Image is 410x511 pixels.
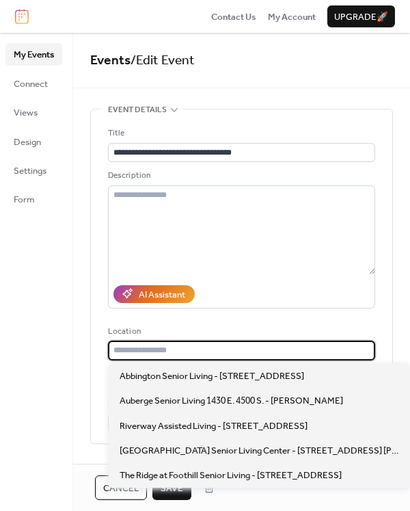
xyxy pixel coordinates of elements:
span: Design [14,135,41,149]
a: Form [5,188,62,210]
a: Contact Us [211,10,256,23]
span: Form [14,193,35,207]
span: Save [161,482,183,495]
span: The Ridge at Foothill Senior Living - [STREET_ADDRESS] [120,469,342,482]
button: AI Assistant [113,285,195,303]
span: Views [14,106,38,120]
span: Contact Us [211,10,256,24]
span: Settings [14,164,46,178]
span: Auberge Senior Living 1430 E. 4500 S. - [PERSON_NAME] [120,394,343,408]
button: Upgrade🚀 [327,5,395,27]
div: Title [108,127,372,140]
a: Settings [5,159,62,181]
span: Riverway Assisted Living - [STREET_ADDRESS] [120,419,307,433]
div: Location [108,325,372,339]
span: [GEOGRAPHIC_DATA] Senior Living Center - [STREET_ADDRESS] [PERSON_NAME] [120,444,399,458]
a: Design [5,131,62,153]
span: Event details [108,103,167,117]
a: My Events [5,43,62,65]
span: Abbington Senior Living - [STREET_ADDRESS] [120,369,304,383]
a: Events [90,48,131,73]
span: Connect [14,77,48,91]
span: Upgrade 🚀 [334,10,388,24]
button: Cancel [95,475,147,500]
a: Connect [5,73,62,94]
button: Save [152,475,191,500]
div: Description [108,169,372,183]
span: Cancel [103,482,139,495]
div: AI Assistant [139,288,185,302]
a: Views [5,101,62,123]
span: / Edit Event [131,48,195,73]
img: logo [15,9,29,24]
span: My Account [268,10,316,24]
span: My Events [14,48,54,62]
a: My Account [268,10,316,23]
